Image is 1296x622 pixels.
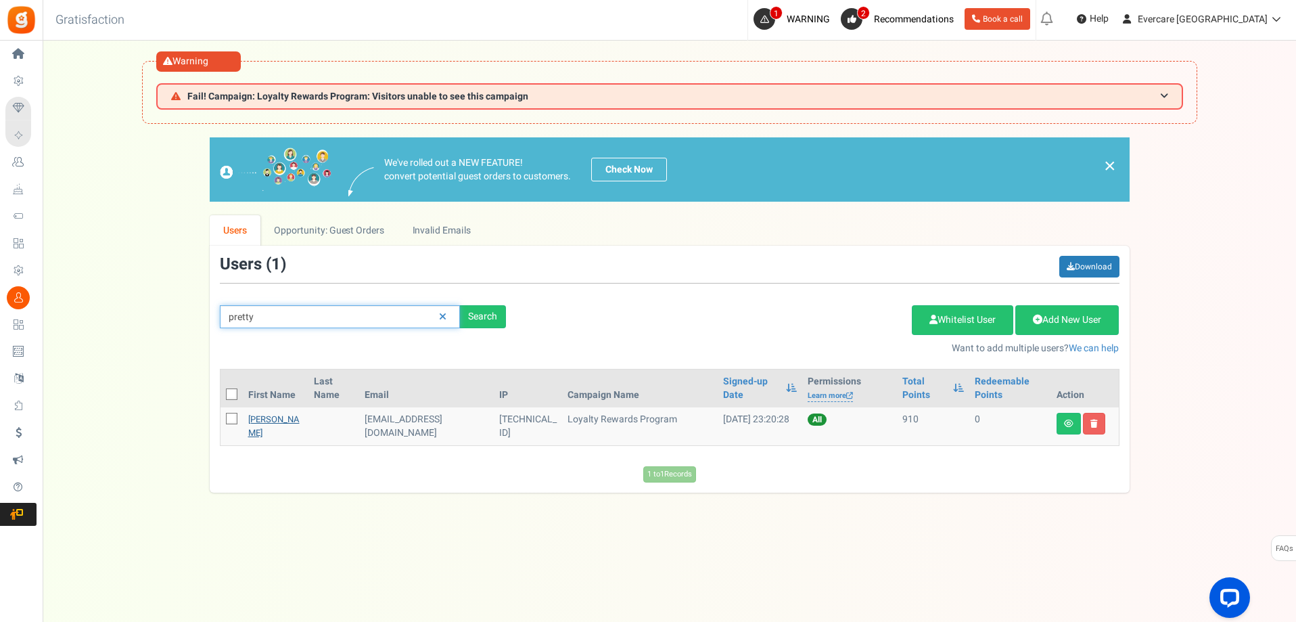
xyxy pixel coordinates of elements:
th: IP [494,370,562,407]
span: 1 [770,6,783,20]
th: Email [359,370,494,407]
th: Last Name [308,370,359,407]
td: 0 [969,407,1050,445]
th: Permissions [802,370,897,407]
th: Action [1051,370,1119,407]
td: [DATE] 23:20:28 [718,407,802,445]
h3: Users ( ) [220,256,286,273]
a: Signed-up Date [723,375,779,402]
span: Evercare [GEOGRAPHIC_DATA] [1138,12,1268,26]
th: First Name [243,370,308,407]
a: 2 Recommendations [841,8,959,30]
input: Search by email or name [220,305,460,328]
a: Learn more [808,391,853,402]
a: Redeemable Points [975,375,1045,402]
a: Whitelist User [912,305,1013,335]
a: Download [1059,256,1119,277]
a: Add New User [1015,305,1119,335]
a: Invalid Emails [398,215,484,246]
a: Opportunity: Guest Orders [260,215,398,246]
span: FAQs [1275,536,1293,562]
a: × [1104,158,1116,174]
span: WARNING [787,12,830,26]
a: Users [210,215,261,246]
a: Book a call [965,8,1030,30]
span: Fail! Campaign: Loyalty Rewards Program: Visitors unable to see this campaign [187,91,528,102]
a: Help [1071,8,1114,30]
span: Recommendations [874,12,954,26]
i: Delete user [1090,420,1098,428]
a: 1 WARNING [754,8,835,30]
p: We've rolled out a NEW FEATURE! convert potential guest orders to customers. [384,156,571,183]
a: Check Now [591,158,667,181]
a: We can help [1069,341,1119,355]
a: Reset [432,305,453,329]
img: images [348,167,374,196]
p: Want to add multiple users? [526,342,1119,355]
i: View details [1064,420,1073,428]
img: images [220,148,331,192]
span: All [808,414,827,426]
a: [PERSON_NAME] [248,413,300,439]
h3: Gratisfaction [41,7,139,34]
td: Loyalty Rewards Program [562,407,718,445]
td: 910 [897,407,969,445]
span: 2 [857,6,870,20]
td: [TECHNICAL_ID] [494,407,562,445]
div: Search [460,305,506,328]
span: 1 [271,252,281,276]
div: Warning [156,51,241,72]
td: [EMAIL_ADDRESS][DOMAIN_NAME] [359,407,494,445]
img: Gratisfaction [6,5,37,35]
span: Help [1086,12,1109,26]
th: Campaign Name [562,370,718,407]
a: Total Points [902,375,946,402]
